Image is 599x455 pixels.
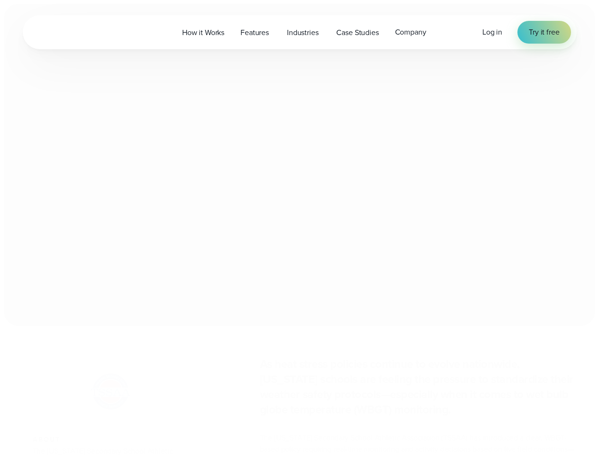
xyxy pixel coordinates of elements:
[517,21,571,44] a: Try it free
[336,27,378,38] span: Case Studies
[529,27,559,38] span: Try it free
[287,27,318,38] span: Industries
[182,27,224,38] span: How it Works
[482,27,502,37] span: Log in
[482,27,502,38] a: Log in
[174,23,232,42] a: How it Works
[328,23,387,42] a: Case Studies
[240,27,269,38] span: Features
[395,27,426,38] span: Company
